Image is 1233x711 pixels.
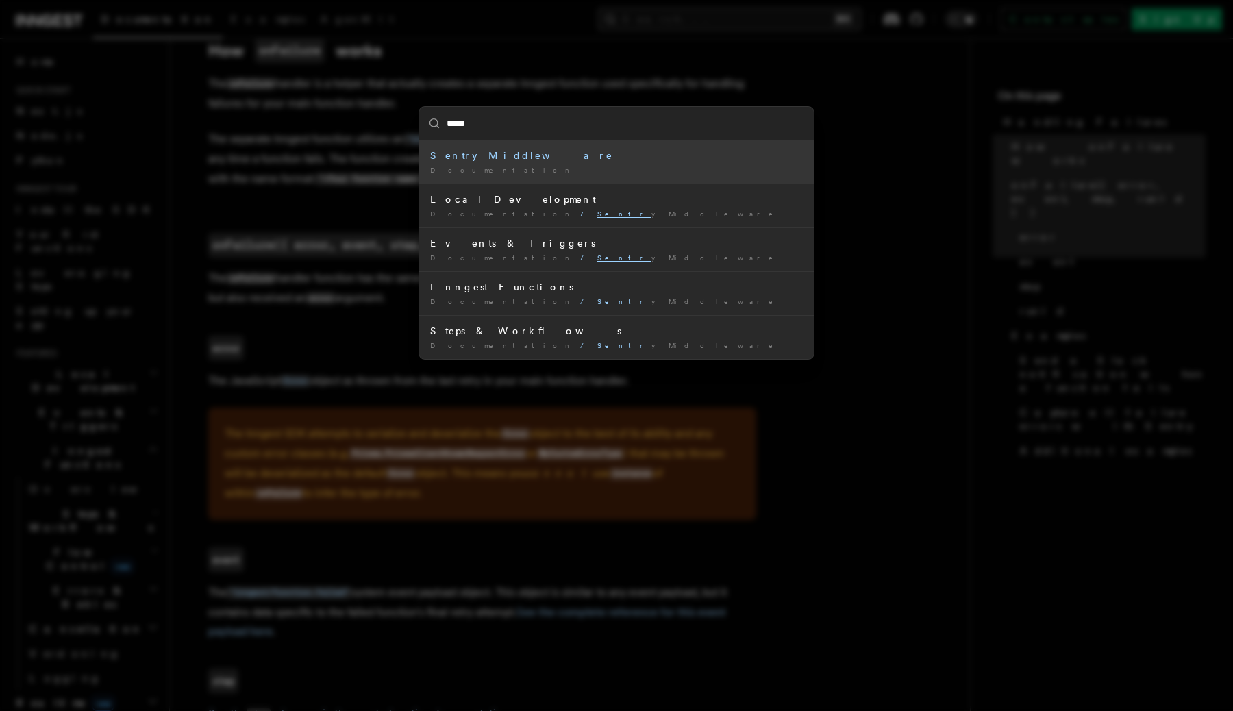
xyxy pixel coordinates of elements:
[597,210,782,218] span: y Middleware
[430,236,803,250] div: Events & Triggers
[580,210,592,218] span: /
[597,210,651,218] mark: Sentr
[430,324,803,338] div: Steps & Workflows
[597,297,782,305] span: y Middleware
[597,253,651,262] mark: Sentr
[430,166,575,174] span: Documentation
[430,149,803,162] div: y Middleware
[430,341,575,349] span: Documentation
[597,253,782,262] span: y Middleware
[430,192,803,206] div: Local Development
[580,253,592,262] span: /
[597,341,651,349] mark: Sentr
[430,297,575,305] span: Documentation
[597,341,782,349] span: y Middleware
[597,297,651,305] mark: Sentr
[430,253,575,262] span: Documentation
[430,210,575,218] span: Documentation
[580,297,592,305] span: /
[430,280,803,294] div: Inngest Functions
[430,150,472,161] mark: Sentr
[580,341,592,349] span: /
